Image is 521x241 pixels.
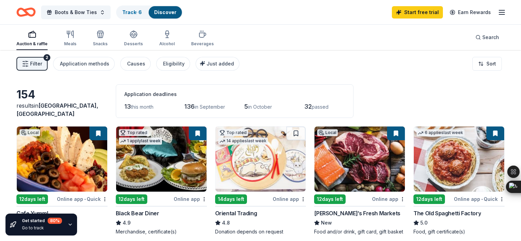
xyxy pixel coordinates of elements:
[472,57,502,71] button: Sort
[273,195,306,203] div: Online app
[372,195,405,203] div: Online app
[48,218,62,224] div: 80 %
[174,195,207,203] div: Online app
[116,126,207,235] a: Image for Black Bear DinerTop rated1 applylast week12days leftOnline appBlack Bear Diner4.9Mercha...
[420,219,427,227] span: 5.0
[218,129,248,136] div: Top rated
[93,27,108,50] button: Snacks
[413,126,505,235] a: Image for The Old Spaghetti Factory6 applieslast week12days leftOnline app•QuickThe Old Spaghetti...
[44,54,50,61] div: 2
[154,9,176,15] a: Discover
[16,101,108,118] div: results
[314,228,405,235] div: Food and/or drink, gift card, gift basket
[244,103,248,110] span: 5
[122,9,142,15] a: Track· 6
[156,57,190,71] button: Eligibility
[60,60,109,68] div: Application methods
[446,6,495,19] a: Earn Rewards
[159,27,175,50] button: Alcohol
[119,129,149,136] div: Top rated
[163,60,185,68] div: Eligibility
[16,102,98,117] span: in
[116,209,159,217] div: Black Bear Diner
[57,195,108,203] div: Online app Quick
[127,60,145,68] div: Causes
[207,61,234,67] span: Just added
[84,196,86,202] span: •
[22,218,62,224] div: Get started
[116,126,207,192] img: Image for Black Bear Diner
[314,126,405,192] img: Image for Chuck’s Fresh Markets
[16,102,98,117] span: [GEOGRAPHIC_DATA], [GEOGRAPHIC_DATA]
[124,90,345,98] div: Application deadlines
[314,209,400,217] div: [PERSON_NAME]’s Fresh Markets
[417,129,464,136] div: 6 applies last week
[120,57,151,71] button: Causes
[222,219,230,227] span: 4.8
[317,129,338,136] div: Local
[16,194,48,204] div: 12 days left
[131,104,153,110] span: this month
[123,219,131,227] span: 4.9
[124,41,143,47] div: Desserts
[481,196,483,202] span: •
[414,126,504,192] img: Image for The Old Spaghetti Factory
[16,126,108,235] a: Image for Cafe Yumm!Local12days leftOnline app•QuickCafe Yumm!NewFood, gift card(s)
[17,126,107,192] img: Image for Cafe Yumm!
[116,5,183,19] button: Track· 6Discover
[116,228,207,235] div: Merchandise, certificate(s)
[20,129,40,136] div: Local
[16,57,48,71] button: Filter2
[218,137,268,145] div: 14 applies last week
[16,88,108,101] div: 154
[124,103,131,110] span: 13
[16,41,48,47] div: Auction & raffle
[41,5,111,19] button: Boots & Bow Ties
[215,194,247,204] div: 14 days left
[314,194,346,204] div: 12 days left
[304,103,312,110] span: 32
[16,4,36,20] a: Home
[196,57,239,71] button: Just added
[119,137,162,145] div: 1 apply last week
[124,27,143,50] button: Desserts
[30,60,42,68] span: Filter
[482,33,499,41] span: Search
[321,219,332,227] span: New
[470,31,505,44] button: Search
[64,41,76,47] div: Meals
[454,195,505,203] div: Online app Quick
[392,6,443,19] a: Start free trial
[22,225,62,231] div: Go to track
[215,209,257,217] div: Oriental Trading
[413,194,445,204] div: 12 days left
[248,104,272,110] span: in October
[64,27,76,50] button: Meals
[93,41,108,47] div: Snacks
[55,8,97,16] span: Boots & Bow Ties
[215,126,306,192] img: Image for Oriental Trading
[413,228,505,235] div: Food, gift certificate(s)
[159,41,175,47] div: Alcohol
[53,57,115,71] button: Application methods
[486,60,496,68] span: Sort
[215,126,306,235] a: Image for Oriental TradingTop rated14 applieslast week14days leftOnline appOriental Trading4.8Don...
[184,103,195,110] span: 136
[312,104,328,110] span: passed
[116,194,147,204] div: 12 days left
[215,228,306,235] div: Donation depends on request
[314,126,405,235] a: Image for Chuck’s Fresh MarketsLocal12days leftOnline app[PERSON_NAME]’s Fresh MarketsNewFood and...
[191,27,214,50] button: Beverages
[16,27,48,50] button: Auction & raffle
[195,104,225,110] span: in September
[191,41,214,47] div: Beverages
[413,209,481,217] div: The Old Spaghetti Factory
